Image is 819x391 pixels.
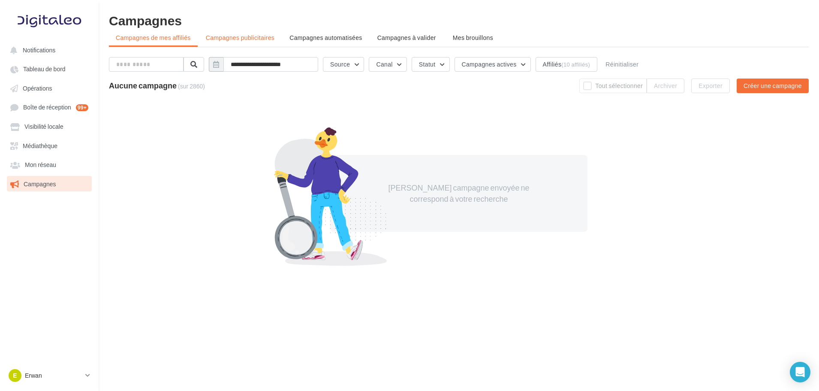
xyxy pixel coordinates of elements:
[5,118,93,134] a: Visibilité locale
[691,79,730,93] button: Exporter
[289,34,362,41] span: Campagnes automatisées
[5,157,93,172] a: Mon réseau
[369,57,406,72] button: Canal
[23,142,57,149] span: Médiathèque
[13,371,17,380] span: E
[385,182,533,204] div: [PERSON_NAME] campagne envoyée ne correspond à votre recherche
[178,82,205,90] span: (sur 2860)
[7,367,92,384] a: E Erwan
[24,123,63,130] span: Visibilité locale
[377,33,436,42] span: Campagnes à valider
[23,46,55,54] span: Notifications
[453,34,493,41] span: Mes brouillons
[536,57,598,72] button: Affiliés(10 affiliés)
[109,81,177,90] span: Aucune campagne
[23,104,71,111] span: Boîte de réception
[25,161,56,169] span: Mon réseau
[5,80,93,96] a: Opérations
[5,61,93,76] a: Tableau de bord
[206,34,274,41] span: Campagnes publicitaires
[5,42,90,58] button: Notifications
[412,57,450,72] button: Statut
[561,61,590,68] div: (10 affiliés)
[455,57,531,72] button: Campagnes actives
[23,85,52,92] span: Opérations
[737,79,809,93] button: Créer une campagne
[579,79,647,93] button: Tout sélectionner
[24,180,56,188] span: Campagnes
[602,59,642,70] button: Réinitialiser
[462,61,517,68] span: Campagnes actives
[23,66,66,73] span: Tableau de bord
[5,176,93,191] a: Campagnes
[109,14,809,27] h1: Campagnes
[5,99,93,115] a: Boîte de réception 99+
[323,57,364,72] button: Source
[790,362,810,382] div: Open Intercom Messenger
[76,104,88,111] div: 99+
[647,79,684,93] button: Archiver
[25,371,82,380] p: Erwan
[5,138,93,153] a: Médiathèque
